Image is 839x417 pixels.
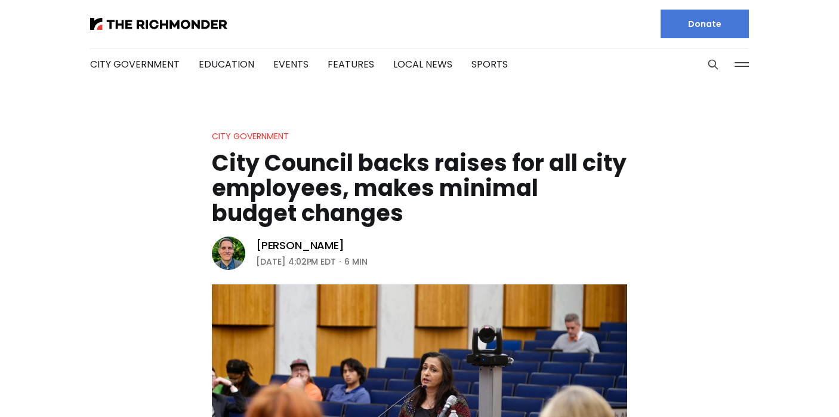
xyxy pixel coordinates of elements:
[328,57,374,71] a: Features
[212,151,627,226] h1: City Council backs raises for all city employees, makes minimal budget changes
[212,237,245,270] img: Graham Moomaw
[256,255,336,269] time: [DATE] 4:02PM EDT
[199,57,254,71] a: Education
[212,130,289,142] a: City Government
[471,57,508,71] a: Sports
[90,18,227,30] img: The Richmonder
[273,57,309,71] a: Events
[393,57,452,71] a: Local News
[344,255,368,269] span: 6 min
[704,56,722,73] button: Search this site
[256,238,344,253] a: [PERSON_NAME]
[661,10,749,38] a: Donate
[90,57,180,71] a: City Government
